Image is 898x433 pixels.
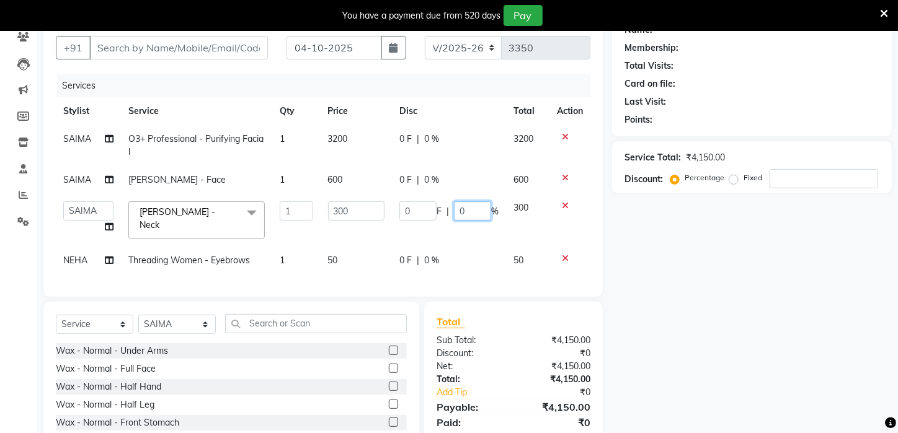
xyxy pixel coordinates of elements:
span: 50 [513,255,523,266]
label: Percentage [685,172,724,183]
th: Service [121,97,272,125]
span: 300 [513,202,528,213]
span: 3200 [328,133,348,144]
div: Total: [427,373,513,386]
span: 3200 [513,133,533,144]
a: x [159,219,165,230]
div: ₹0 [513,415,600,430]
span: 0 % [424,173,439,186]
div: Sub Total: [427,334,513,347]
div: ₹4,150.00 [686,151,725,164]
span: O3+ Professional - Purifying Facial [128,133,264,157]
div: Wax - Normal - Half Leg [56,398,154,411]
span: 1 [280,255,285,266]
span: 1 [280,133,285,144]
th: Total [506,97,549,125]
input: Search or Scan [225,314,407,333]
span: 50 [328,255,338,266]
th: Disc [392,97,506,125]
div: ₹4,150.00 [513,334,600,347]
div: Net: [427,360,513,373]
button: Pay [504,5,543,26]
span: 0 F [399,173,412,186]
div: Wax - Normal - Half Hand [56,380,161,393]
div: Total Visits: [625,59,674,72]
span: F [437,205,442,218]
span: | [417,254,419,267]
span: 0 % [424,254,439,267]
div: Wax - Normal - Front Stomach [56,416,179,429]
div: Membership: [625,42,678,55]
span: % [491,205,499,218]
div: ₹0 [513,347,600,360]
span: SAIMA [63,133,91,144]
div: ₹4,150.00 [513,373,600,386]
label: Fixed [744,172,762,183]
div: ₹4,150.00 [513,360,600,373]
th: Stylist [56,97,121,125]
span: 1 [280,174,285,185]
div: Last Visit: [625,95,666,108]
span: [PERSON_NAME] - Neck [140,206,215,230]
th: Qty [272,97,321,125]
div: Card on file: [625,77,675,90]
th: Action [549,97,590,125]
div: You have a payment due from 520 days [343,9,501,22]
span: 0 % [424,133,439,146]
span: 600 [328,174,343,185]
button: +91 [56,36,91,59]
span: | [417,133,419,146]
span: 0 F [399,133,412,146]
div: Points: [625,113,652,126]
span: 600 [513,174,528,185]
span: [PERSON_NAME] - Face [128,174,226,185]
div: Discount: [625,173,663,186]
div: Service Total: [625,151,681,164]
div: Paid: [427,415,513,430]
th: Price [321,97,393,125]
span: Total [437,315,465,328]
div: Payable: [427,400,513,414]
span: 0 F [399,254,412,267]
span: | [417,173,419,186]
span: Threading Women - Eyebrows [128,255,250,266]
div: Wax - Normal - Full Face [56,362,156,375]
span: | [447,205,449,218]
span: NEHA [63,255,87,266]
div: ₹0 [528,386,600,399]
div: Discount: [427,347,513,360]
span: SAIMA [63,174,91,185]
a: Add Tip [427,386,528,399]
div: Services [57,74,600,97]
input: Search by Name/Mobile/Email/Code [89,36,268,59]
div: Wax - Normal - Under Arms [56,344,168,357]
div: ₹4,150.00 [513,400,600,414]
